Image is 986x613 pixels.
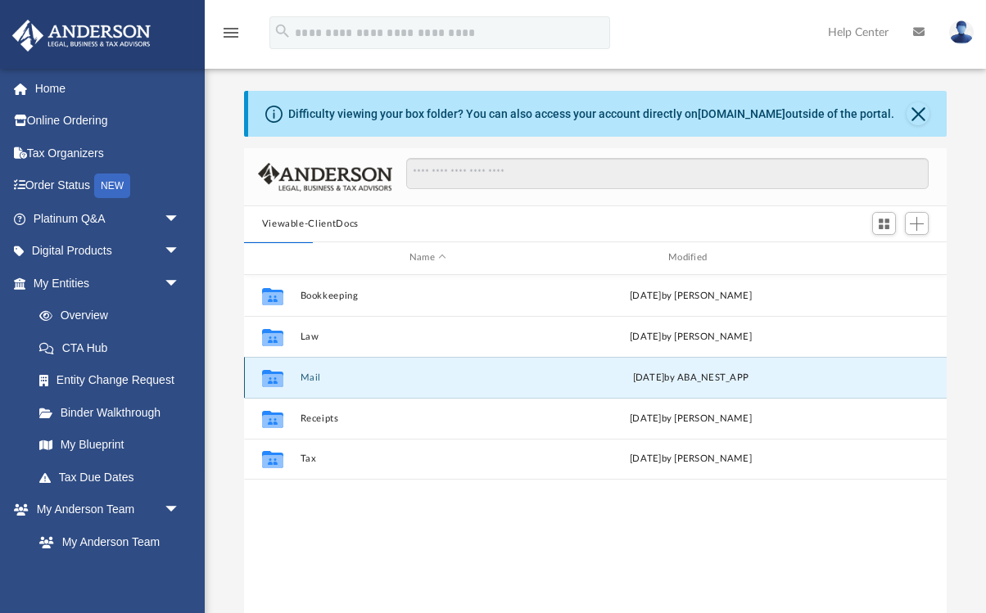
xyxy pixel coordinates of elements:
div: [DATE] by [PERSON_NAME] [563,288,818,303]
div: id [251,250,292,265]
a: My Anderson Team [23,525,188,558]
div: Modified [563,250,819,265]
a: My Entitiesarrow_drop_down [11,267,205,300]
button: Mail [300,372,555,383]
a: CTA Hub [23,331,205,364]
button: Viewable-ClientDocs [262,217,359,232]
button: Close [907,102,929,125]
button: Tax [300,453,555,464]
button: Law [300,331,555,342]
div: NEW [94,174,130,198]
a: Order StatusNEW [11,169,205,203]
button: Switch to Grid View [872,212,897,235]
img: Anderson Advisors Platinum Portal [7,20,156,52]
button: Bookkeeping [300,291,555,301]
a: Overview [23,300,205,332]
a: Home [11,72,205,105]
img: User Pic [949,20,974,44]
button: Add [905,212,929,235]
i: search [274,22,292,40]
a: Binder Walkthrough [23,396,205,429]
a: Tax Due Dates [23,461,205,494]
a: Online Ordering [11,105,205,137]
a: menu [221,31,241,43]
a: Digital Productsarrow_drop_down [11,235,205,268]
i: menu [221,23,241,43]
a: Platinum Q&Aarrow_drop_down [11,202,205,235]
a: Anderson System [23,558,197,591]
a: My Blueprint [23,429,197,462]
a: Entity Change Request [23,364,205,397]
span: arrow_drop_down [164,267,197,300]
div: [DATE] by [PERSON_NAME] [563,329,818,344]
span: arrow_drop_down [164,202,197,236]
span: arrow_drop_down [164,235,197,268]
div: [DATE] by [PERSON_NAME] [563,452,818,467]
a: My Anderson Teamarrow_drop_down [11,494,197,526]
a: [DOMAIN_NAME] [698,107,785,120]
input: Search files and folders [406,158,929,189]
a: Tax Organizers [11,137,205,169]
div: Difficulty viewing your box folder? You can also access your account directly on outside of the p... [288,106,894,123]
span: arrow_drop_down [164,494,197,527]
div: Name [299,250,555,265]
div: id [825,250,940,265]
div: [DATE] by ABA_NEST_APP [563,370,818,385]
button: Receipts [300,413,555,424]
div: [DATE] by [PERSON_NAME] [563,411,818,426]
